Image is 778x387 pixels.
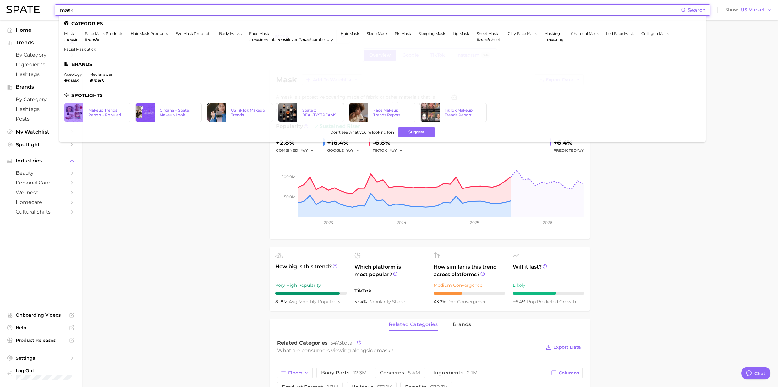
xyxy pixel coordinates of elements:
[5,178,77,188] a: personal care
[301,37,312,42] em: mask
[312,37,333,42] span: carabeauty
[131,31,168,36] a: hair mask products
[5,197,77,207] a: homecare
[275,281,347,289] div: Very High Popularity
[354,287,426,295] span: TikTok
[288,370,302,376] span: Filters
[16,71,66,77] span: Hashtags
[249,31,269,36] a: face mask
[277,368,313,378] button: Filters
[641,31,669,36] a: collagen mask
[453,31,469,36] a: lip mask
[231,108,268,117] div: US TikTok Makeup Trends
[557,37,563,42] span: ing
[725,8,739,12] span: Show
[398,127,435,137] button: Suggest
[5,95,77,104] a: by Category
[85,31,123,36] a: face mask products
[434,299,447,304] span: 43.2%
[5,140,77,150] a: Spotlight
[354,299,368,304] span: 53.4%
[5,82,77,92] button: Brands
[16,84,66,90] span: Brands
[553,345,581,350] span: Export Data
[377,347,391,353] span: mask
[93,78,104,83] em: mask
[553,138,584,148] div: +6.4%
[6,6,40,13] img: SPATE
[64,72,82,77] a: aceology
[90,72,112,77] a: medianswer
[5,168,77,178] a: beauty
[508,31,537,36] a: clay face mask
[467,370,478,376] span: 2.1m
[16,52,66,58] span: by Category
[324,220,333,225] tspan: 2023
[434,292,505,295] div: 4 / 10
[302,108,339,117] div: Spate x BEAUTYSTREAMS: Fragrance Market Overview
[548,368,583,378] button: Columns
[5,207,77,217] a: cultural shifts
[527,299,576,304] span: predicted growth
[288,37,298,42] span: lover
[68,78,79,83] em: mask
[219,31,242,36] a: body masks
[5,335,77,345] a: Product Releases
[5,156,77,166] button: Industries
[453,322,471,327] span: brands
[373,147,407,154] div: TIKTOK
[5,25,77,35] a: Home
[434,281,505,289] div: Medium Convergence
[420,103,487,122] a: TikTok Makeup Trends Report
[373,138,407,148] div: -6.8%
[390,147,403,154] button: YoY
[277,346,541,355] div: What are consumers viewing alongside ?
[434,263,505,278] span: How similar is this trend across platforms?
[5,114,77,124] a: Posts
[395,31,411,36] a: ski mask
[301,148,308,153] span: YoY
[16,209,66,215] span: cultural shifts
[16,158,66,164] span: Industries
[5,188,77,197] a: wellness
[249,37,252,42] span: #
[289,299,299,304] abbr: average
[64,21,701,26] li: Categories
[433,370,478,375] span: ingredients
[5,38,77,47] button: Trends
[59,5,681,15] input: Search here for a brand, industry, or ingredient
[16,116,66,122] span: Posts
[447,299,457,304] abbr: popularity index
[559,370,579,376] span: Columns
[353,370,367,376] span: 12.3m
[741,8,765,12] span: US Market
[16,170,66,176] span: beauty
[5,127,77,137] a: My Watchlist
[16,129,66,135] span: My Watchlist
[543,220,552,225] tspan: 2026
[513,263,584,278] span: Will it last?
[327,138,364,148] div: +16.4%
[160,108,196,117] div: Circana + Spate: Makeup Look Trends
[447,299,486,304] span: convergence
[5,353,77,363] a: Settings
[16,142,66,148] span: Spotlight
[262,37,274,42] span: erviral
[5,69,77,79] a: Hashtags
[330,130,395,134] span: Don't see what you're looking for?
[346,147,360,154] button: YoY
[490,37,500,42] span: sheet
[5,104,77,114] a: Hashtags
[16,180,66,186] span: personal care
[5,50,77,60] a: by Category
[321,370,367,375] span: body parts
[373,108,410,117] div: Face Makeup Trends Report
[16,27,66,33] span: Home
[419,31,445,36] a: sleeping mask
[513,281,584,289] div: Likely
[16,62,66,68] span: Ingredients
[276,147,318,154] div: combined
[367,31,387,36] a: sleep mask
[330,340,342,346] span: 5473
[5,323,77,332] a: Help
